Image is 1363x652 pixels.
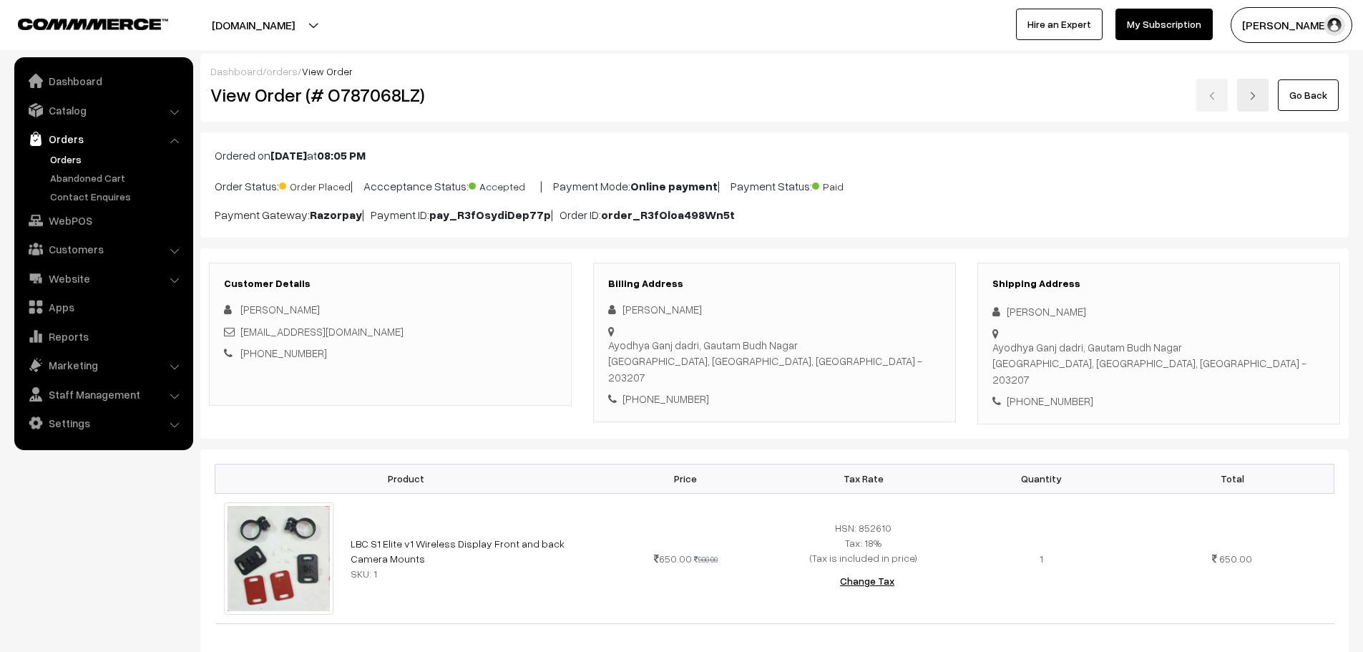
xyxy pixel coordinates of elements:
a: Contact Enquires [47,189,188,204]
span: Order Placed [279,175,351,194]
button: Change Tax [829,565,906,597]
a: Go Back [1278,79,1339,111]
span: Paid [812,175,884,194]
div: Ayodhya Ganj dadri, Gautam Budh Nagar [GEOGRAPHIC_DATA], [GEOGRAPHIC_DATA], [GEOGRAPHIC_DATA] - 2... [608,337,941,386]
a: Customers [18,236,188,262]
a: COMMMERCE [18,14,143,31]
div: / / [210,64,1339,79]
button: [PERSON_NAME] [1231,7,1352,43]
span: HSN: 852610 Tax: 18% (Tax is included in price) [810,522,917,564]
a: Reports [18,323,188,349]
a: Hire an Expert [1016,9,1103,40]
span: [PERSON_NAME] [240,303,320,316]
img: right-arrow.png [1249,92,1257,100]
p: Payment Gateway: | Payment ID: | Order ID: [215,206,1334,223]
div: SKU: 1 [351,566,587,581]
a: Dashboard [210,65,263,77]
span: 1 [1040,553,1043,565]
b: 08:05 PM [317,148,366,162]
a: Catalog [18,97,188,123]
img: COMMMERCE [18,19,168,29]
p: Order Status: | Accceptance Status: | Payment Mode: | Payment Status: [215,175,1334,195]
a: Staff Management [18,381,188,407]
span: 650.00 [1219,553,1252,565]
div: [PERSON_NAME] [608,301,941,318]
a: Abandoned Cart [47,170,188,185]
a: orders [266,65,298,77]
th: Price [597,464,775,493]
img: 17070738558875Camera_Brackets.jpg [224,502,334,615]
a: Settings [18,410,188,436]
th: Total [1130,464,1334,493]
div: [PHONE_NUMBER] [608,391,941,407]
p: Ordered on at [215,147,1334,164]
b: [DATE] [270,148,307,162]
a: [EMAIL_ADDRESS][DOMAIN_NAME] [240,325,404,338]
div: Ayodhya Ganj dadri, Gautam Budh Nagar [GEOGRAPHIC_DATA], [GEOGRAPHIC_DATA], [GEOGRAPHIC_DATA] - 2... [992,339,1325,388]
a: WebPOS [18,208,188,233]
h2: View Order (# O787068LZ) [210,84,572,106]
h3: Customer Details [224,278,557,290]
h3: Billing Address [608,278,941,290]
a: Website [18,266,188,291]
th: Quantity [952,464,1130,493]
b: pay_R3fOsydiDep77p [429,208,551,222]
a: Orders [47,152,188,167]
a: My Subscription [1115,9,1213,40]
img: user [1324,14,1345,36]
b: Online payment [630,179,718,193]
span: View Order [302,65,353,77]
span: 650.00 [654,553,692,565]
th: Tax Rate [774,464,952,493]
a: LBC S1 Elite v1 Wireless Display Front and back Camera Mounts [351,537,565,565]
span: Accepted [469,175,540,194]
b: Razorpay [310,208,362,222]
div: [PERSON_NAME] [992,303,1325,320]
b: order_R3fOloa498Wn5t [601,208,735,222]
a: Marketing [18,352,188,378]
th: Product [215,464,597,493]
a: Apps [18,294,188,320]
a: [PHONE_NUMBER] [240,346,327,359]
strike: 900.00 [694,555,718,564]
h3: Shipping Address [992,278,1325,290]
div: [PHONE_NUMBER] [992,393,1325,409]
a: Orders [18,126,188,152]
a: Dashboard [18,68,188,94]
button: [DOMAIN_NAME] [162,7,345,43]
